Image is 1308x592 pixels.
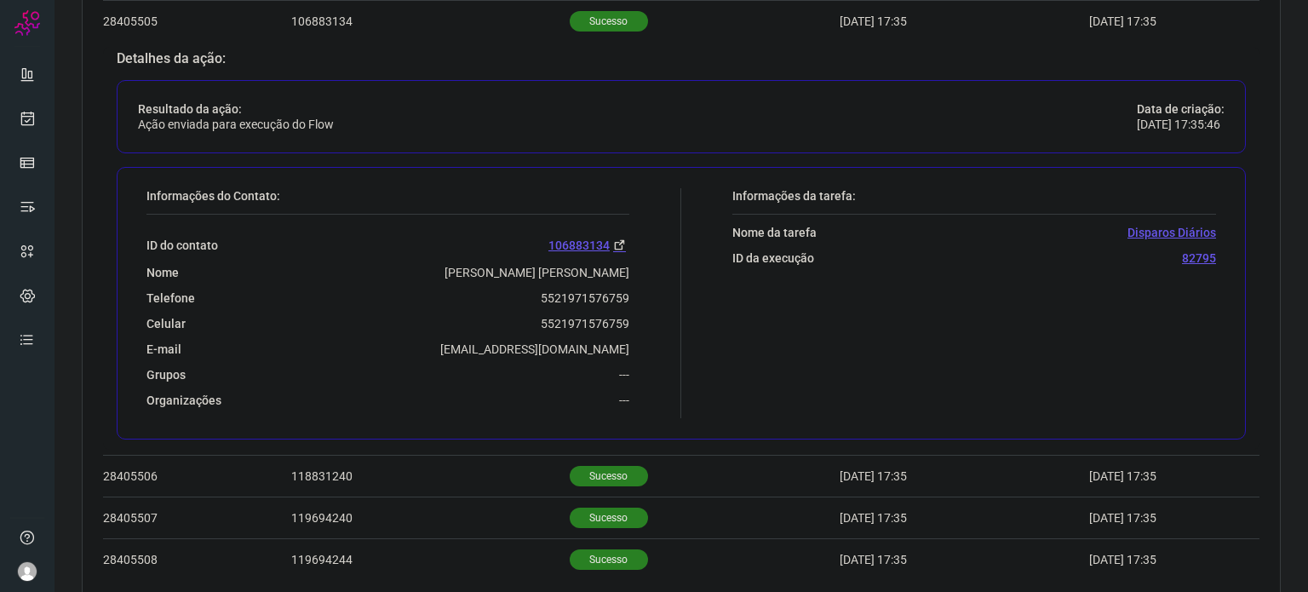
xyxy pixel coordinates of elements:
td: 28405508 [103,539,291,581]
p: --- [619,367,629,382]
p: Sucesso [570,508,648,528]
td: [DATE] 17:35 [1089,497,1208,539]
p: Disparos Diários [1127,225,1216,240]
td: 28405506 [103,456,291,497]
p: Nome [146,265,179,280]
p: Sucesso [570,11,648,32]
p: E-mail [146,342,181,357]
td: 118831240 [291,456,570,497]
img: avatar-user-boy.jpg [17,561,37,582]
p: ID da execução [732,250,814,266]
p: Data de criação: [1137,101,1225,117]
td: [DATE] 17:35 [1089,539,1208,581]
td: 28405507 [103,497,291,539]
p: --- [619,393,629,408]
img: Logo [14,10,40,36]
p: Telefone [146,290,195,306]
td: [DATE] 17:35 [840,497,1089,539]
a: 106883134 [548,235,629,255]
p: Informações da tarefa: [732,188,1216,204]
p: 5521971576759 [541,316,629,331]
p: [DATE] 17:35:46 [1137,117,1225,132]
td: [DATE] 17:35 [1089,456,1208,497]
p: Organizações [146,393,221,408]
p: Sucesso [570,466,648,486]
p: Resultado da ação: [138,101,334,117]
p: [EMAIL_ADDRESS][DOMAIN_NAME] [440,342,629,357]
p: Detalhes da ação: [117,51,1246,66]
p: Celular [146,316,186,331]
td: [DATE] 17:35 [840,456,1089,497]
p: Sucesso [570,549,648,570]
p: Informações do Contato: [146,188,629,204]
td: 119694244 [291,539,570,581]
p: 5521971576759 [541,290,629,306]
p: ID do contato [146,238,218,253]
p: [PERSON_NAME] [PERSON_NAME] [445,265,629,280]
p: Ação enviada para execução do Flow [138,117,334,132]
p: Nome da tarefa [732,225,817,240]
p: 82795 [1182,250,1216,266]
p: Grupos [146,367,186,382]
td: 119694240 [291,497,570,539]
td: [DATE] 17:35 [840,539,1089,581]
